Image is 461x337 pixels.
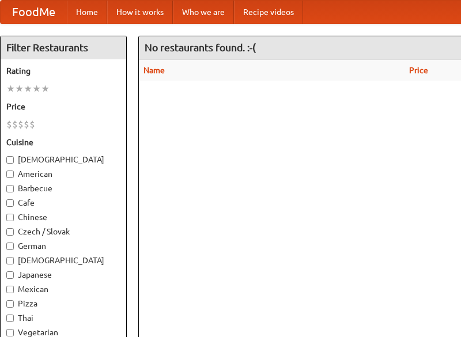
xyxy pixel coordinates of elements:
ng-pluralize: No restaurants found. :-( [145,42,256,53]
label: Barbecue [6,183,120,194]
label: German [6,240,120,252]
input: [DEMOGRAPHIC_DATA] [6,257,14,264]
li: ★ [24,82,32,95]
input: [DEMOGRAPHIC_DATA] [6,156,14,164]
input: Vegetarian [6,329,14,336]
a: How it works [107,1,173,24]
input: German [6,243,14,250]
label: Czech / Slovak [6,226,120,237]
a: Price [409,66,428,75]
a: Recipe videos [234,1,303,24]
a: Who we are [173,1,234,24]
label: Thai [6,312,120,324]
li: $ [18,118,24,131]
label: [DEMOGRAPHIC_DATA] [6,154,120,165]
label: Japanese [6,269,120,281]
input: Thai [6,315,14,322]
label: Pizza [6,298,120,309]
label: Mexican [6,283,120,295]
label: Chinese [6,211,120,223]
a: Name [143,66,165,75]
h5: Cuisine [6,137,120,148]
input: Japanese [6,271,14,279]
input: American [6,171,14,178]
input: Czech / Slovak [6,228,14,236]
h5: Price [6,101,120,112]
li: ★ [15,82,24,95]
h4: Filter Restaurants [1,36,126,59]
li: $ [6,118,12,131]
li: $ [29,118,35,131]
input: Pizza [6,300,14,308]
a: FoodMe [1,1,67,24]
li: ★ [41,82,50,95]
input: Mexican [6,286,14,293]
li: $ [12,118,18,131]
h5: Rating [6,65,120,77]
input: Cafe [6,199,14,207]
label: Cafe [6,197,120,209]
li: ★ [6,82,15,95]
input: Barbecue [6,185,14,192]
label: American [6,168,120,180]
a: Home [67,1,107,24]
li: $ [24,118,29,131]
li: ★ [32,82,41,95]
input: Chinese [6,214,14,221]
label: [DEMOGRAPHIC_DATA] [6,255,120,266]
